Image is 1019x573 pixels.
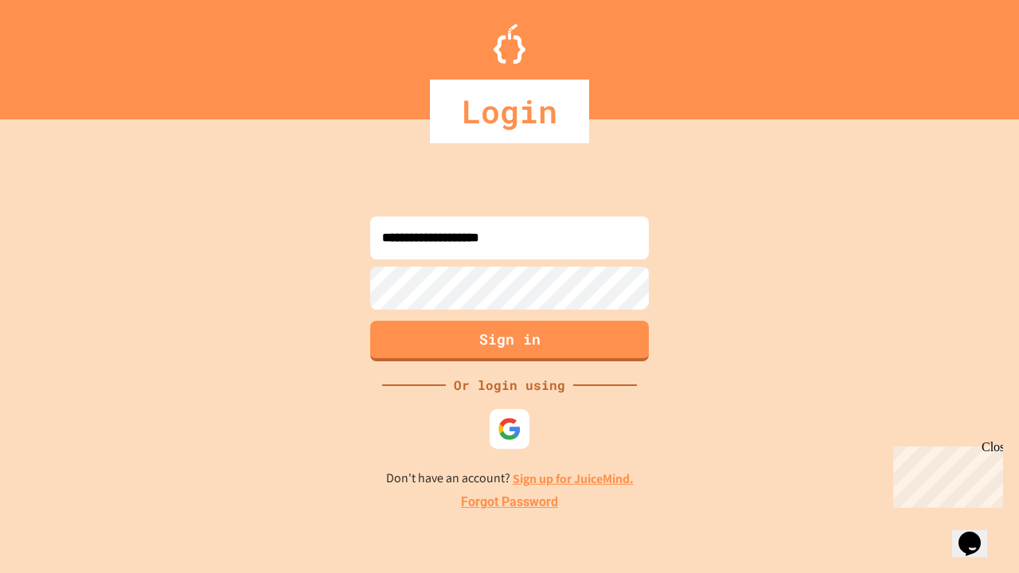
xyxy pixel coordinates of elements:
div: Chat with us now!Close [6,6,110,101]
div: Login [430,80,589,143]
p: Don't have an account? [386,469,634,489]
img: Logo.svg [494,24,525,64]
img: google-icon.svg [498,417,521,441]
iframe: chat widget [887,440,1003,508]
iframe: chat widget [952,509,1003,557]
a: Sign up for JuiceMind. [513,470,634,487]
div: Or login using [446,376,573,395]
button: Sign in [370,321,649,361]
a: Forgot Password [461,493,558,512]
